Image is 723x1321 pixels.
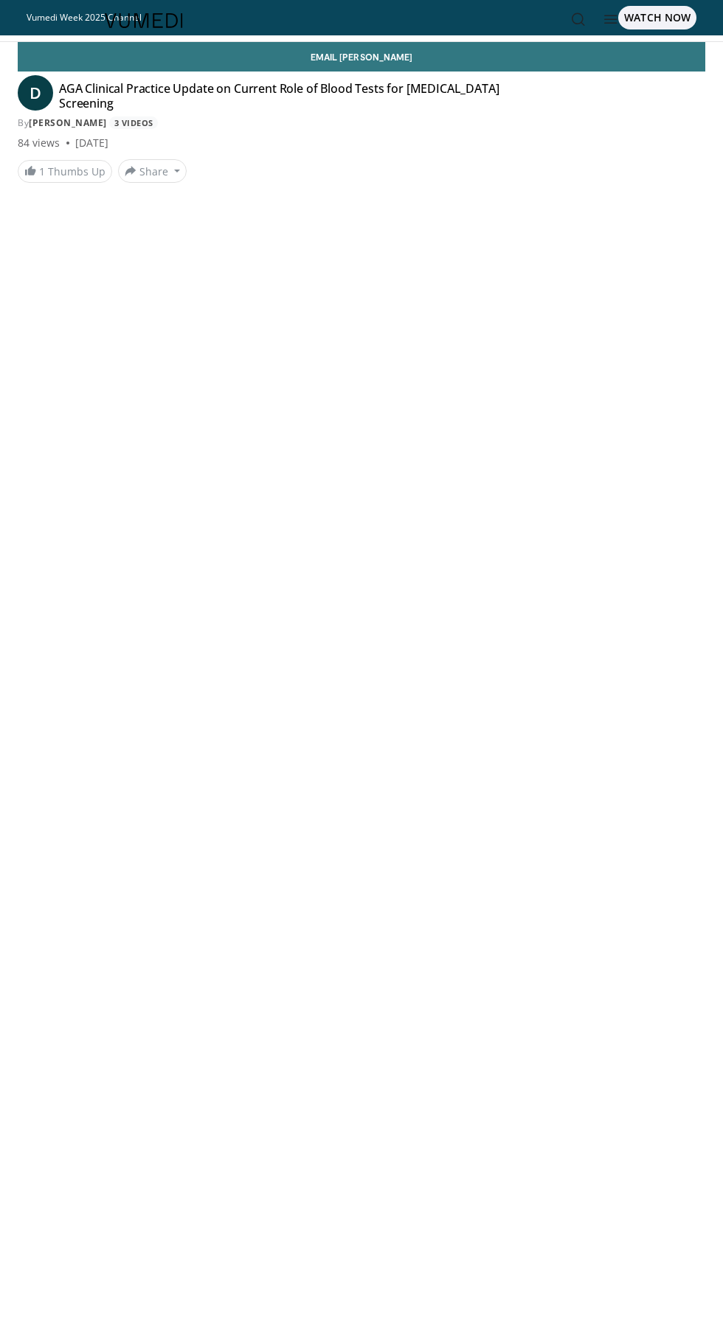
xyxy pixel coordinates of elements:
h4: AGA Clinical Practice Update on Current Role of Blood Tests for [MEDICAL_DATA] Screening [59,81,548,111]
img: VuMedi Logo [105,13,183,28]
div: By [18,116,705,130]
button: Share [118,159,187,183]
a: [PERSON_NAME] [29,116,107,129]
a: 1 Thumbs Up [18,160,112,183]
a: D [18,75,53,111]
a: 3 Videos [109,116,158,129]
a: Email [PERSON_NAME] [18,42,705,72]
span: 84 views [18,136,60,150]
div: [DATE] [75,136,108,150]
span: 1 [39,164,45,178]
